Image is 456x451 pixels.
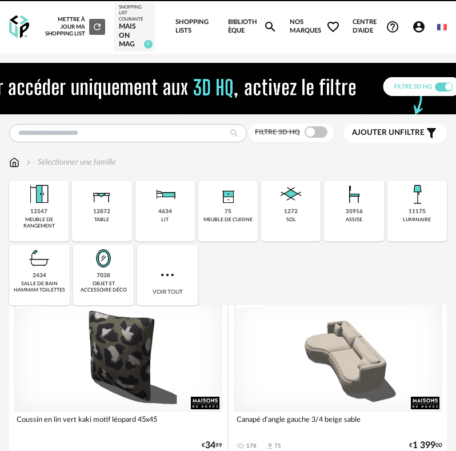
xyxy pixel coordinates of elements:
span: Help Circle Outline icon [386,20,399,34]
div: 1272 [284,208,298,215]
span: Ajouter un [352,129,400,137]
div: 75 [225,208,231,215]
div: table [94,217,109,223]
div: € 00 [409,442,442,449]
div: sol [286,217,296,223]
span: Refresh icon [92,23,102,29]
div: Canapé d'angle gauche 3/4 beige sable [234,412,442,435]
div: 11175 [409,208,426,215]
img: fr [437,22,447,32]
div: objet et accessoire déco [77,281,130,294]
div: luminaire [403,217,431,223]
img: Rangement.png [214,181,242,208]
a: Shopping List courante maison mag 0 [119,5,151,49]
span: Heart Outline icon [326,20,340,34]
span: Filtre 3D HQ [255,129,300,135]
div: € 99 [202,442,222,449]
div: 178 [246,442,257,449]
div: 4634 [158,208,172,215]
span: Centre d'aideHelp Circle Outline icon [353,18,399,35]
span: Download icon [266,442,274,450]
img: Luminaire.png [403,181,431,208]
img: Table.png [88,181,115,208]
img: svg+xml;base64,PHN2ZyB3aWR0aD0iMTYiIGhlaWdodD0iMTYiIHZpZXdCb3g9IjAgMCAxNiAxNiIgZmlsbD0ibm9uZSIgeG... [24,157,33,168]
img: OXP [9,15,29,39]
div: meuble de cuisine [203,217,253,223]
img: more.7b13dc1.svg [158,266,177,284]
div: maison mag [119,22,151,49]
div: 2434 [33,272,46,280]
span: Filter icon [425,126,438,140]
img: Literie.png [151,181,179,208]
div: 12872 [93,208,110,215]
div: salle de bain hammam toilettes [13,281,66,294]
img: Meuble%20de%20rangement.png [25,181,53,208]
img: Miroir.png [90,245,117,272]
span: 0 [144,40,153,49]
button: Ajouter unfiltre Filter icon [343,123,447,143]
span: filtre [352,128,425,138]
span: Account Circle icon [412,20,431,34]
div: Voir tout [137,245,198,305]
div: Mettre à jour ma Shopping List [42,16,105,37]
div: 35916 [346,208,363,215]
img: Sol.png [277,181,305,208]
img: Assise.png [341,181,368,208]
img: Salle%20de%20bain.png [26,245,53,272]
div: Sélectionner une famille [24,157,116,168]
div: lit [161,217,169,223]
span: 34 [205,442,215,449]
span: 1 399 [413,442,435,449]
div: Shopping List courante [119,5,151,22]
div: 12547 [30,208,47,215]
img: svg+xml;base64,PHN2ZyB3aWR0aD0iMTYiIGhlaWdodD0iMTciIHZpZXdCb3g9IjAgMCAxNiAxNyIgZmlsbD0ibm9uZSIgeG... [9,157,19,168]
div: assise [346,217,362,223]
div: 7038 [97,272,110,280]
div: 75 [274,442,281,449]
span: Magnify icon [263,20,277,34]
div: Coussin en lin vert kaki motif léopard 45x45 [14,412,222,435]
span: Account Circle icon [412,20,426,34]
div: meuble de rangement [13,217,65,230]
